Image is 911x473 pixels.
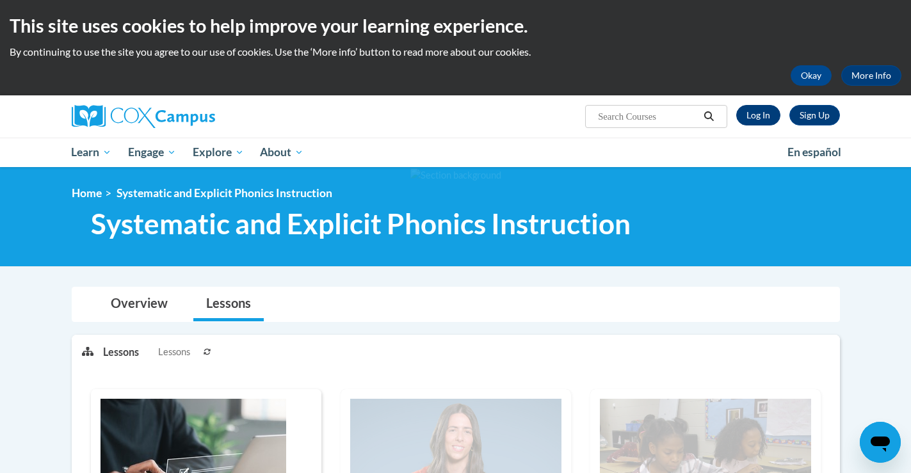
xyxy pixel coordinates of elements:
[184,138,252,167] a: Explore
[71,145,111,160] span: Learn
[128,145,176,160] span: Engage
[699,109,718,124] button: Search
[860,422,901,463] iframe: Button to launch messaging window
[841,65,901,86] a: More Info
[10,13,901,38] h2: This site uses cookies to help improve your learning experience.
[120,138,184,167] a: Engage
[193,287,264,321] a: Lessons
[791,65,832,86] button: Okay
[787,145,841,159] span: En español
[91,207,631,241] span: Systematic and Explicit Phonics Instruction
[10,45,901,59] p: By continuing to use the site you agree to our use of cookies. Use the ‘More info’ button to read...
[103,345,139,359] p: Lessons
[193,145,244,160] span: Explore
[252,138,312,167] a: About
[72,186,102,200] a: Home
[52,138,859,167] div: Main menu
[158,345,190,359] span: Lessons
[779,139,850,166] a: En español
[117,186,332,200] span: Systematic and Explicit Phonics Instruction
[98,287,181,321] a: Overview
[410,168,501,182] img: Section background
[597,109,699,124] input: Search Courses
[72,105,215,128] img: Cox Campus
[63,138,120,167] a: Learn
[72,105,315,128] a: Cox Campus
[260,145,303,160] span: About
[736,105,780,125] a: Log In
[789,105,840,125] a: Register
